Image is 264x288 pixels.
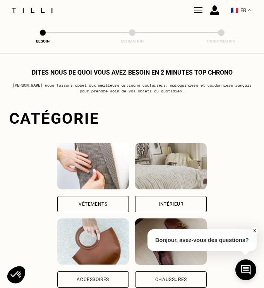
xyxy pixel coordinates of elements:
div: Accessoires [77,277,109,282]
button: X [250,227,258,235]
div: Besoin [27,39,58,43]
img: Logo du service de couturière Tilli [9,8,55,13]
div: Chaussures [155,277,187,282]
img: Intérieur [135,143,207,189]
span: 🇫🇷 [231,7,238,14]
div: Intérieur [159,202,183,206]
button: 🇫🇷 FR [227,3,255,18]
img: Vêtements [57,143,129,189]
h1: Dites nous de quoi vous avez besoin en 2 minutes top chrono [32,69,233,76]
img: icône connexion [210,5,219,15]
img: menu déroulant [248,9,251,11]
div: Confirmation [206,39,237,43]
div: Catégorie [9,109,255,128]
img: Tilli couturière Paris [194,6,202,14]
img: Accessoires [57,218,129,265]
p: Bonjour, avez-vous des questions? [147,229,257,251]
img: Chaussures [135,218,207,265]
div: Vêtements [79,202,107,206]
p: [PERSON_NAME] nous faisons appel aux meilleurs artisans couturiers , maroquiniers et cordonniers ... [9,82,255,94]
div: Estimation [117,39,147,43]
